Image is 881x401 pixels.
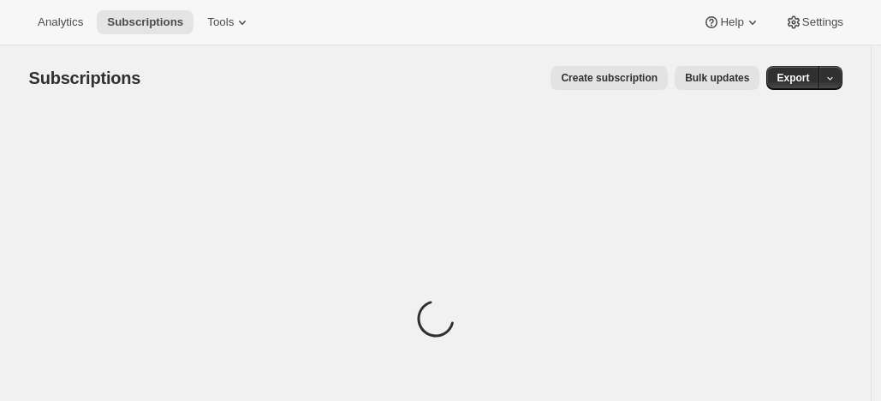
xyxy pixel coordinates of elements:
span: Tools [207,15,234,29]
span: Help [720,15,743,29]
span: Analytics [38,15,83,29]
span: Subscriptions [29,69,141,87]
button: Export [766,66,819,90]
button: Tools [197,10,261,34]
button: Analytics [27,10,93,34]
span: Subscriptions [107,15,183,29]
span: Create subscription [561,71,658,85]
span: Settings [802,15,843,29]
span: Export [777,71,809,85]
button: Help [693,10,771,34]
span: Bulk updates [685,71,749,85]
button: Create subscription [551,66,668,90]
button: Settings [775,10,854,34]
button: Bulk updates [675,66,759,90]
button: Subscriptions [97,10,193,34]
